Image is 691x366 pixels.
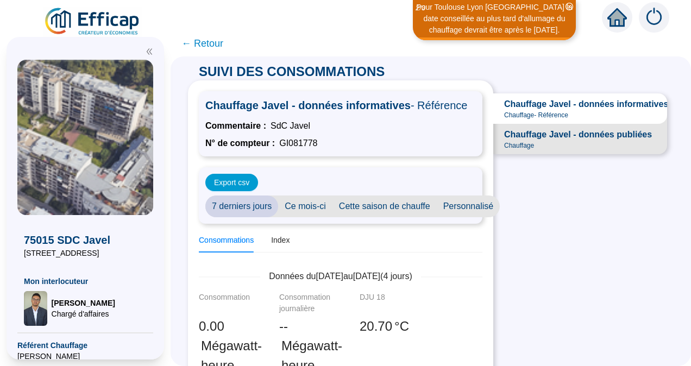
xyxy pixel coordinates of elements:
[24,276,147,287] span: Mon interlocuteur
[43,7,142,37] img: efficap energie logo
[205,98,476,113] span: Chauffage Javel - données informatives
[17,351,153,362] span: [PERSON_NAME]
[199,235,254,246] div: Consommations
[206,319,224,333] span: .00
[279,292,334,314] div: Consommation journalière
[360,319,374,333] span: 20
[24,291,47,326] img: Chargé d'affaires
[504,141,534,150] span: Chauffage
[394,317,409,336] span: °C
[437,195,500,217] span: Personnalisé
[332,195,437,217] span: Cette saison de chauffe
[279,317,288,336] span: --
[24,232,147,248] span: 75015 SDC Javel
[24,248,147,258] span: [STREET_ADDRESS]
[504,128,652,141] span: Chauffage Javel - données publiées
[278,195,332,217] span: Ce mois-ci
[639,2,669,33] img: alerts
[566,3,573,10] span: close-circle
[374,319,392,333] span: .70
[271,235,290,246] div: Index
[360,292,414,314] div: DJU 18
[199,292,253,314] div: Consommation
[17,340,153,351] span: Référent Chauffage
[205,119,266,132] span: Commentaire :
[504,98,668,111] span: Chauffage Javel - données informatives
[279,137,317,150] span: GI081778
[271,119,310,132] span: SdC Javel
[188,64,395,79] span: SUIVI DES CONSOMMATIONS
[607,8,627,27] span: home
[52,308,115,319] span: Chargé d'affaires
[205,137,275,150] span: N° de compteur :
[416,4,425,12] i: 2 / 3
[205,174,258,191] button: Export csv
[146,48,153,55] span: double-left
[199,319,206,333] span: 0
[52,298,115,308] span: [PERSON_NAME]
[181,36,223,51] span: ← Retour
[414,2,574,36] div: Pour Toulouse Lyon [GEOGRAPHIC_DATA] la date conseillée au plus tard d'allumage du chauffage devr...
[411,99,468,111] span: - Référence
[205,195,278,217] span: 7 derniers jours
[504,111,568,119] span: Chauffage - Référence
[214,177,249,188] span: Export csv
[260,270,421,283] span: Données du [DATE] au [DATE] ( 4 jours)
